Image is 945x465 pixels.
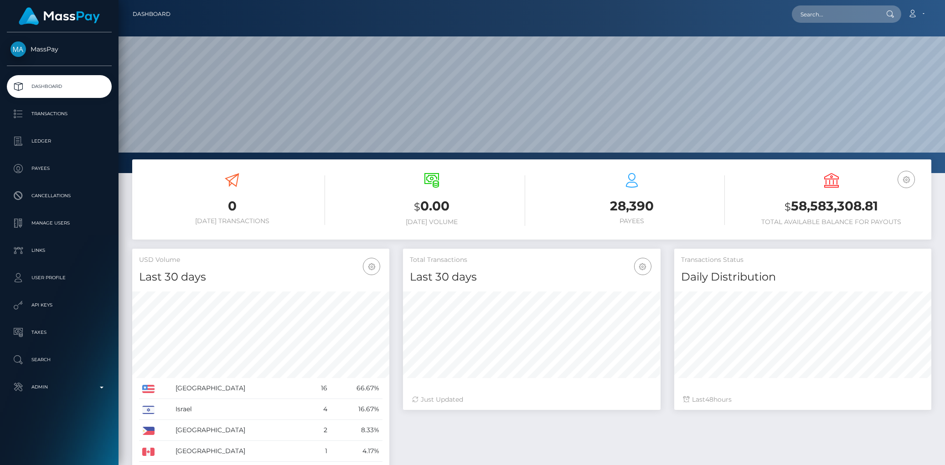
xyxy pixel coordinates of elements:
[7,75,112,98] a: Dashboard
[339,218,525,226] h6: [DATE] Volume
[10,189,108,203] p: Cancellations
[10,107,108,121] p: Transactions
[414,200,420,213] small: $
[172,420,308,441] td: [GEOGRAPHIC_DATA]
[133,5,170,24] a: Dashboard
[139,217,325,225] h6: [DATE] Transactions
[330,399,382,420] td: 16.67%
[410,255,653,265] h5: Total Transactions
[681,269,924,285] h4: Daily Distribution
[308,420,330,441] td: 2
[7,294,112,317] a: API Keys
[7,184,112,207] a: Cancellations
[7,321,112,344] a: Taxes
[7,102,112,125] a: Transactions
[330,420,382,441] td: 8.33%
[7,45,112,53] span: MassPay
[412,395,651,404] div: Just Updated
[172,378,308,399] td: [GEOGRAPHIC_DATA]
[7,239,112,262] a: Links
[10,162,108,175] p: Payees
[7,376,112,399] a: Admin
[308,441,330,462] td: 1
[172,441,308,462] td: [GEOGRAPHIC_DATA]
[139,269,382,285] h4: Last 30 days
[10,80,108,93] p: Dashboard
[142,385,155,393] img: US.png
[10,134,108,148] p: Ledger
[10,271,108,285] p: User Profile
[10,298,108,312] p: API Keys
[539,217,725,225] h6: Payees
[10,244,108,257] p: Links
[738,197,924,216] h3: 58,583,308.81
[308,378,330,399] td: 16
[410,269,653,285] h4: Last 30 days
[705,395,713,404] span: 48
[539,197,725,215] h3: 28,390
[10,326,108,339] p: Taxes
[7,348,112,371] a: Search
[7,266,112,289] a: User Profile
[785,200,791,213] small: $
[10,380,108,394] p: Admin
[7,157,112,180] a: Payees
[142,427,155,435] img: PH.png
[139,255,382,265] h5: USD Volume
[738,218,924,226] h6: Total Available Balance for Payouts
[10,216,108,230] p: Manage Users
[142,448,155,456] img: CA.png
[142,406,155,414] img: IL.png
[681,255,924,265] h5: Transactions Status
[7,212,112,235] a: Manage Users
[10,41,26,57] img: MassPay
[308,399,330,420] td: 4
[172,399,308,420] td: Israel
[19,7,100,25] img: MassPay Logo
[7,130,112,153] a: Ledger
[330,378,382,399] td: 66.67%
[683,395,922,404] div: Last hours
[792,5,878,23] input: Search...
[10,353,108,367] p: Search
[139,197,325,215] h3: 0
[330,441,382,462] td: 4.17%
[339,197,525,216] h3: 0.00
